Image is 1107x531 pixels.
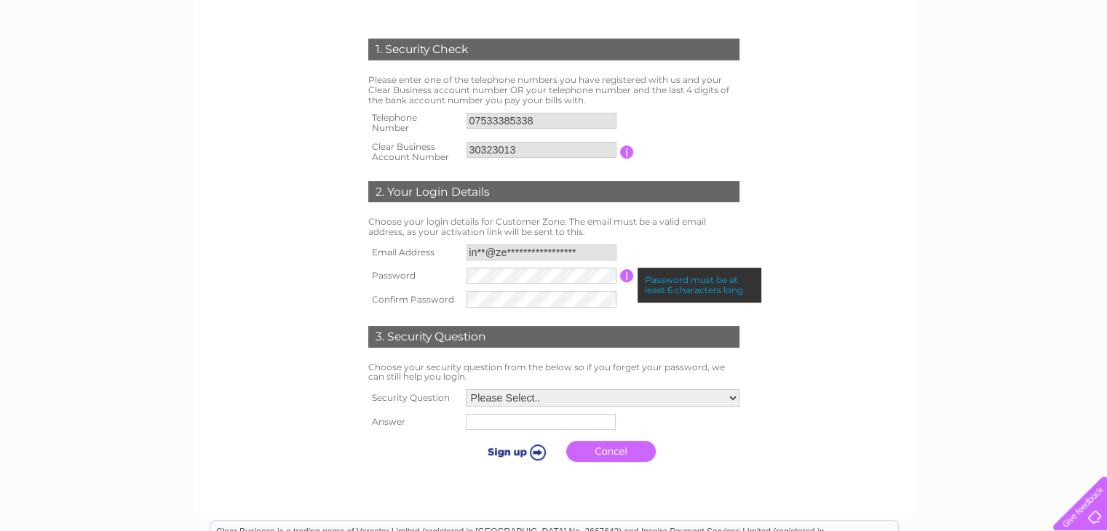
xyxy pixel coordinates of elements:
div: Password must be at least 6 characters long [638,268,761,303]
input: Information [620,269,634,282]
td: Choose your security question from the below so if you forget your password, we can still help yo... [365,359,743,386]
input: Information [620,145,634,159]
div: 1. Security Check [368,39,739,60]
th: Telephone Number [365,108,464,137]
div: 2. Your Login Details [368,181,739,203]
a: Telecoms [980,62,1024,73]
th: Email Address [365,241,464,264]
th: Clear Business Account Number [365,137,464,167]
th: Security Question [365,386,462,410]
div: 3. Security Question [368,326,739,348]
a: Energy [940,62,972,73]
a: 0333 014 3131 [833,7,933,25]
div: Clear Business is a trading name of Verastar Limited (registered in [GEOGRAPHIC_DATA] No. 3667643... [210,8,898,71]
th: Answer [365,410,462,434]
a: Contact [1063,62,1098,73]
th: Password [365,264,464,287]
a: Cancel [566,441,656,462]
td: Choose your login details for Customer Zone. The email must be a valid email address, as your act... [365,213,743,241]
td: Please enter one of the telephone numbers you have registered with us and your Clear Business acc... [365,71,743,108]
th: Confirm Password [365,287,464,311]
a: Water [903,62,931,73]
img: logo.png [39,38,113,82]
a: Blog [1033,62,1054,73]
input: Submit [469,442,559,462]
